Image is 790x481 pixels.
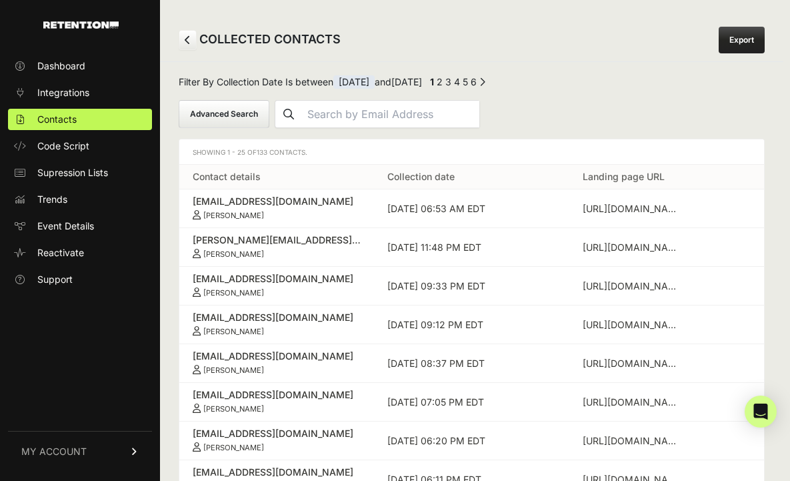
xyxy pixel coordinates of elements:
a: Contacts [8,109,152,130]
small: [PERSON_NAME] [203,288,264,298]
a: Supression Lists [8,162,152,183]
div: https://www.georgiapolicy.org/news/calhoun-tiny-house-advocates-score-legal-win/?fbclid=IwZXh0bgN... [583,241,683,254]
a: Integrations [8,82,152,103]
span: Support [37,273,73,286]
div: https://www.georgiapolicy.org/people/kyle-wingfield-3/ [583,396,683,409]
td: [DATE] 06:53 AM EDT [374,189,569,228]
span: [DATE] [333,75,375,89]
div: [EMAIL_ADDRESS][DOMAIN_NAME] [193,466,361,479]
a: [EMAIL_ADDRESS][DOMAIN_NAME] [PERSON_NAME] [193,350,361,375]
td: [DATE] 09:12 PM EDT [374,306,569,344]
a: [EMAIL_ADDRESS][DOMAIN_NAME] [PERSON_NAME] [193,272,361,298]
td: [DATE] 07:05 PM EDT [374,383,569,422]
small: [PERSON_NAME] [203,211,264,220]
a: Page 3 [445,76,451,87]
a: [EMAIL_ADDRESS][DOMAIN_NAME] [PERSON_NAME] [193,311,361,336]
span: Integrations [37,86,89,99]
div: https://www.georgiapolicy.org/news/calhoun-tiny-house-advocates-score-legal-win/ [583,202,683,215]
td: [DATE] 06:20 PM EDT [374,422,569,460]
span: Filter By Collection Date Is between and [179,75,422,92]
td: [DATE] 11:48 PM EDT [374,228,569,267]
a: [EMAIL_ADDRESS][DOMAIN_NAME] [PERSON_NAME] [193,388,361,414]
a: Trends [8,189,152,210]
span: 133 Contacts. [257,148,307,156]
a: [EMAIL_ADDRESS][DOMAIN_NAME] [PERSON_NAME] [193,195,361,220]
a: Page 5 [463,76,468,87]
div: Open Intercom Messenger [745,396,777,428]
img: Retention.com [43,21,119,29]
a: Reactivate [8,242,152,264]
small: [PERSON_NAME] [203,443,264,452]
td: [DATE] 08:37 PM EDT [374,344,569,383]
div: https://www.georgiapolicy.org/publications/addressing-georgias-healthcare-disparities-the-benefit... [583,434,683,448]
a: Page 2 [437,76,443,87]
a: Landing page URL [583,171,665,182]
a: [EMAIL_ADDRESS][DOMAIN_NAME] [PERSON_NAME] [193,427,361,452]
div: [EMAIL_ADDRESS][DOMAIN_NAME] [193,350,361,363]
div: Pagination [427,75,485,92]
small: [PERSON_NAME] [203,404,264,414]
a: Support [8,269,152,290]
span: Showing 1 - 25 of [193,148,307,156]
small: [PERSON_NAME] [203,366,264,375]
button: Advanced Search [179,100,269,128]
a: Collection date [387,171,455,182]
span: Reactivate [37,246,84,260]
small: [PERSON_NAME] [203,250,264,259]
span: [DATE] [391,76,422,87]
h2: COLLECTED CONTACTS [179,30,341,50]
a: [PERSON_NAME][EMAIL_ADDRESS][PERSON_NAME][DOMAIN_NAME] [PERSON_NAME] [193,233,361,259]
a: Page 4 [454,76,460,87]
div: https://www.georgiapolicy.org/news/why-calhoun-residents-are-fighting-the-city-over-tiny-homes/ [583,280,683,293]
em: Page 1 [430,76,434,87]
a: Page 6 [471,76,477,87]
td: [DATE] 09:33 PM EDT [374,267,569,306]
span: Trends [37,193,67,206]
div: https://www.georgiapolicy.org/news/calhoun-tiny-house-advocates-score-legal-win/?fbclid=IwZXh0bgN... [583,318,683,332]
div: [EMAIL_ADDRESS][DOMAIN_NAME] [193,311,361,324]
input: Search by Email Address [302,101,479,127]
a: Code Script [8,135,152,157]
a: Export [719,27,765,53]
a: Contact details [193,171,261,182]
a: MY ACCOUNT [8,431,152,472]
div: [EMAIL_ADDRESS][DOMAIN_NAME] [193,195,361,208]
span: Event Details [37,219,94,233]
div: [PERSON_NAME][EMAIL_ADDRESS][PERSON_NAME][DOMAIN_NAME] [193,233,361,247]
span: Contacts [37,113,77,126]
div: [EMAIL_ADDRESS][DOMAIN_NAME] [193,272,361,286]
a: Event Details [8,215,152,237]
small: [PERSON_NAME] [203,327,264,336]
span: Dashboard [37,59,85,73]
div: [EMAIL_ADDRESS][DOMAIN_NAME] [193,427,361,440]
span: Code Script [37,139,89,153]
span: Supression Lists [37,166,108,179]
span: MY ACCOUNT [21,445,87,458]
div: [EMAIL_ADDRESS][DOMAIN_NAME] [193,388,361,402]
a: Dashboard [8,55,152,77]
div: https://www.georgiapolicy.org/news/how-homeschoolers-can-use-the-georgia-promise-scholarship/ [583,357,683,370]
